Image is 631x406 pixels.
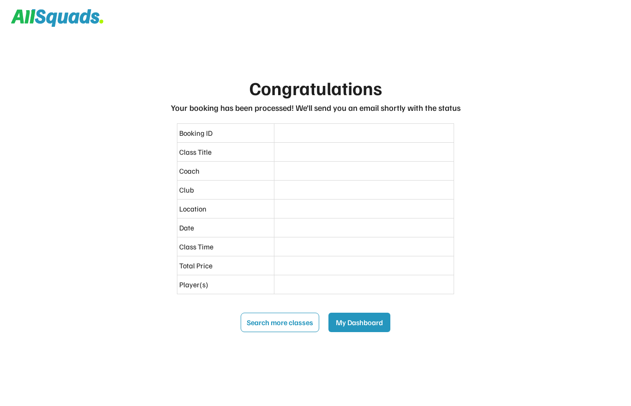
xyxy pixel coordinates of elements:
img: Squad%20Logo.svg [11,9,103,27]
div: Location [179,203,272,214]
div: Club [179,184,272,195]
div: Booking ID [179,127,272,139]
div: Total Price [179,260,272,271]
button: Search more classes [241,313,319,332]
div: Date [179,222,272,233]
div: Class Time [179,241,272,252]
div: Congratulations [249,74,382,102]
button: My Dashboard [328,313,390,332]
div: Player(s) [179,279,272,290]
div: Coach [179,165,272,176]
div: Class Title [179,146,272,158]
div: Your booking has been processed! We’ll send you an email shortly with the status [171,102,461,114]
